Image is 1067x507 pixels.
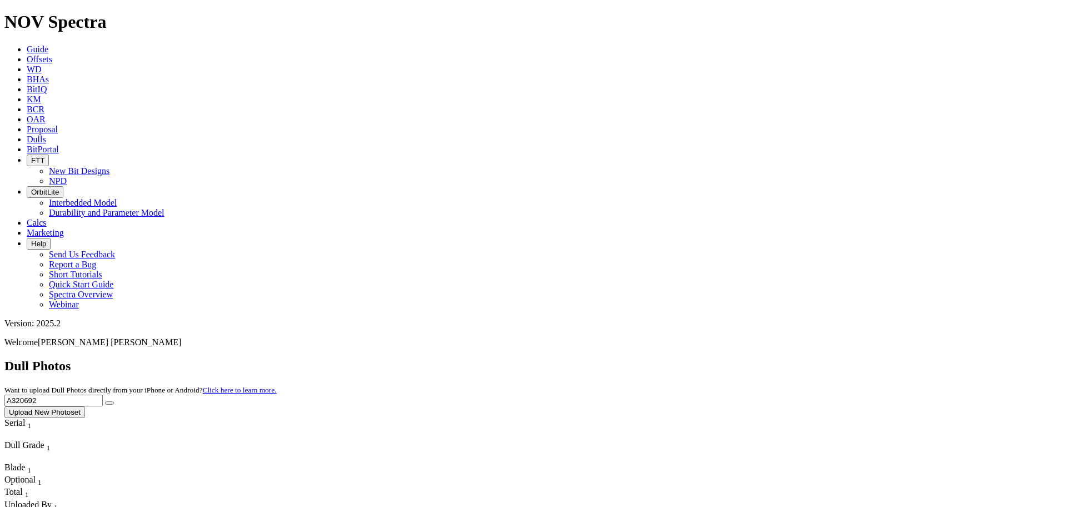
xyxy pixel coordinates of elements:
span: Sort None [25,487,29,496]
a: Report a Bug [49,260,96,269]
div: Sort None [4,487,43,499]
span: Total [4,487,23,496]
a: BitPortal [27,145,59,154]
span: Help [31,240,46,248]
a: Click here to learn more. [203,386,277,394]
span: FTT [31,156,44,165]
span: Sort None [47,440,51,450]
sub: 1 [47,444,51,452]
div: Blade Sort None [4,463,43,475]
a: New Bit Designs [49,166,109,176]
button: Upload New Photoset [4,406,85,418]
div: Serial Sort None [4,418,52,430]
a: Interbedded Model [49,198,117,207]
span: Dull Grade [4,440,44,450]
p: Welcome [4,337,1063,347]
div: Dull Grade Sort None [4,440,82,453]
div: Sort None [4,418,52,440]
button: FTT [27,155,49,166]
a: Short Tutorials [49,270,102,279]
h1: NOV Spectra [4,12,1063,32]
a: Offsets [27,54,52,64]
input: Search Serial Number [4,395,103,406]
sub: 1 [25,491,29,499]
a: BCR [27,105,44,114]
a: Spectra Overview [49,290,113,299]
small: Want to upload Dull Photos directly from your iPhone or Android? [4,386,276,394]
div: Sort None [4,440,82,463]
a: Send Us Feedback [49,250,115,259]
a: Webinar [49,300,79,309]
sub: 1 [38,478,42,486]
button: Help [27,238,51,250]
sub: 1 [27,421,31,430]
a: BHAs [27,74,49,84]
span: Blade [4,463,25,472]
div: Optional Sort None [4,475,43,487]
a: Quick Start Guide [49,280,113,289]
a: Marketing [27,228,64,237]
a: Dulls [27,135,46,144]
button: OrbitLite [27,186,63,198]
span: Sort None [27,418,31,428]
div: Column Menu [4,453,82,463]
h2: Dull Photos [4,359,1063,374]
span: Sort None [27,463,31,472]
a: OAR [27,115,46,124]
a: Proposal [27,125,58,134]
div: Version: 2025.2 [4,319,1063,329]
a: NPD [49,176,67,186]
a: BitIQ [27,84,47,94]
div: Total Sort None [4,487,43,499]
a: Guide [27,44,48,54]
a: Calcs [27,218,47,227]
span: [PERSON_NAME] [PERSON_NAME] [38,337,181,347]
span: OrbitLite [31,188,59,196]
div: Sort None [4,475,43,487]
a: KM [27,95,41,104]
span: Serial [4,418,25,428]
a: WD [27,64,42,74]
span: Sort None [38,475,42,484]
sub: 1 [27,466,31,474]
div: Column Menu [4,430,52,440]
span: Optional [4,475,36,484]
a: Durability and Parameter Model [49,208,164,217]
div: Sort None [4,463,43,475]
